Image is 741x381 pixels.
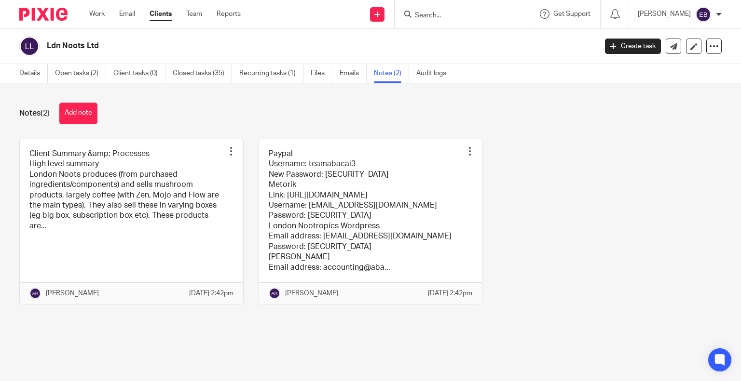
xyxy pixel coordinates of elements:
input: Search [414,12,501,20]
a: Audit logs [416,64,453,83]
a: Work [89,9,105,19]
a: Closed tasks (35) [173,64,232,83]
img: Pixie [19,8,68,21]
button: Add note [59,103,97,124]
a: Notes (2) [374,64,409,83]
a: Details [19,64,48,83]
a: Open tasks (2) [55,64,106,83]
a: Reports [217,9,241,19]
a: Files [311,64,332,83]
a: Recurring tasks (1) [239,64,303,83]
a: Create task [605,39,661,54]
a: Clients [150,9,172,19]
a: Team [186,9,202,19]
span: (2) [41,109,50,117]
a: Client tasks (0) [113,64,165,83]
h1: Notes [19,108,50,118]
span: Get Support [553,11,590,17]
a: Email [119,9,135,19]
p: [PERSON_NAME] [638,9,691,19]
img: svg%3E [19,36,40,56]
a: Emails [340,64,367,83]
p: [PERSON_NAME] [285,289,338,298]
h2: Ldn Noots Ltd [47,41,482,51]
img: svg%3E [696,7,711,22]
p: [PERSON_NAME] [46,289,99,298]
p: [DATE] 2:42pm [189,289,233,298]
p: [DATE] 2:42pm [428,289,472,298]
img: svg%3E [269,288,280,299]
img: svg%3E [29,288,41,299]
